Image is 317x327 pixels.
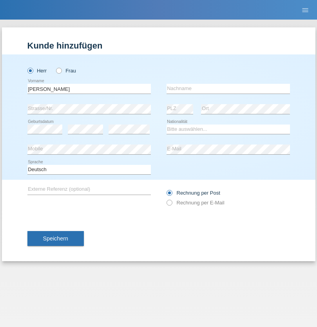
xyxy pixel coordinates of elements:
[27,231,84,246] button: Speichern
[167,200,172,210] input: Rechnung per E-Mail
[167,200,225,206] label: Rechnung per E-Mail
[27,41,290,51] h1: Kunde hinzufügen
[56,68,76,74] label: Frau
[27,68,33,73] input: Herr
[167,190,172,200] input: Rechnung per Post
[27,68,47,74] label: Herr
[167,190,220,196] label: Rechnung per Post
[56,68,61,73] input: Frau
[43,235,68,242] span: Speichern
[301,6,309,14] i: menu
[297,7,313,12] a: menu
